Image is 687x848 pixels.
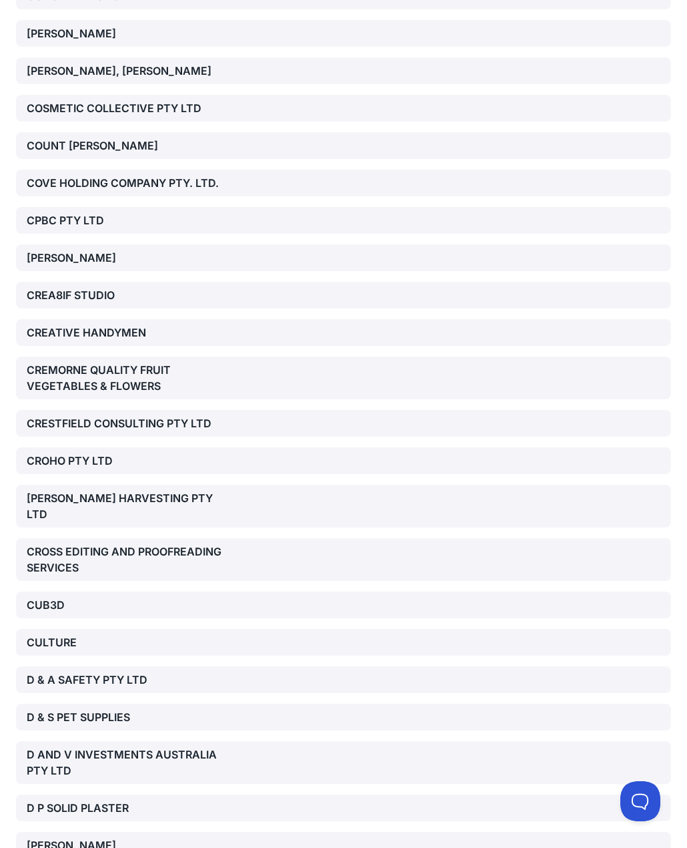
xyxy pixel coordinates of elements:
[27,287,234,303] div: CREA8IF STUDIO
[27,138,234,154] div: COUNT [PERSON_NAME]
[16,741,671,784] a: D AND V INVESTMENTS AUSTRALIA PTY LTD
[16,244,671,271] a: [PERSON_NAME]
[16,795,671,821] a: D P SOLID PLASTER
[27,175,234,191] div: COVE HOLDING COMPANY PTY. LTD.
[16,704,671,730] a: D & S PET SUPPLIES
[16,485,671,527] a: [PERSON_NAME] HARVESTING PTY LTD
[16,357,671,399] a: CREMORNE QUALITY FRUIT VEGETABLES & FLOWERS
[16,629,671,656] a: CULTURE
[16,282,671,308] a: CREA8IF STUDIO
[16,538,671,581] a: CROSS EDITING AND PROOFREADING SERVICES
[27,544,234,576] div: CROSS EDITING AND PROOFREADING SERVICES
[27,709,234,725] div: D & S PET SUPPLIES
[16,447,671,474] a: CROHO PTY LTD
[16,95,671,122] a: COSMETIC COLLECTIVE PTY LTD
[16,170,671,196] a: COVE HOLDING COMPANY PTY. LTD.
[16,666,671,693] a: D & A SAFETY PTY LTD
[16,20,671,47] a: [PERSON_NAME]
[27,325,234,341] div: CREATIVE HANDYMEN
[27,634,234,650] div: CULTURE
[27,597,234,613] div: CUB3D
[16,132,671,159] a: COUNT [PERSON_NAME]
[27,415,234,431] div: CRESTFIELD CONSULTING PTY LTD
[27,100,234,116] div: COSMETIC COLLECTIVE PTY LTD
[16,410,671,437] a: CRESTFIELD CONSULTING PTY LTD
[16,319,671,346] a: CREATIVE HANDYMEN
[27,212,234,228] div: CPBC PTY LTD
[27,25,234,41] div: [PERSON_NAME]
[27,747,234,779] div: D AND V INVESTMENTS AUSTRALIA PTY LTD
[27,362,234,394] div: CREMORNE QUALITY FRUIT VEGETABLES & FLOWERS
[27,672,234,688] div: D & A SAFETY PTY LTD
[27,63,234,79] div: [PERSON_NAME], [PERSON_NAME]
[16,592,671,618] a: CUB3D
[27,800,234,816] div: D P SOLID PLASTER
[27,490,234,522] div: [PERSON_NAME] HARVESTING PTY LTD
[16,207,671,234] a: CPBC PTY LTD
[16,57,671,84] a: [PERSON_NAME], [PERSON_NAME]
[620,781,660,821] iframe: Toggle Customer Support
[27,453,234,469] div: CROHO PTY LTD
[27,250,234,266] div: [PERSON_NAME]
